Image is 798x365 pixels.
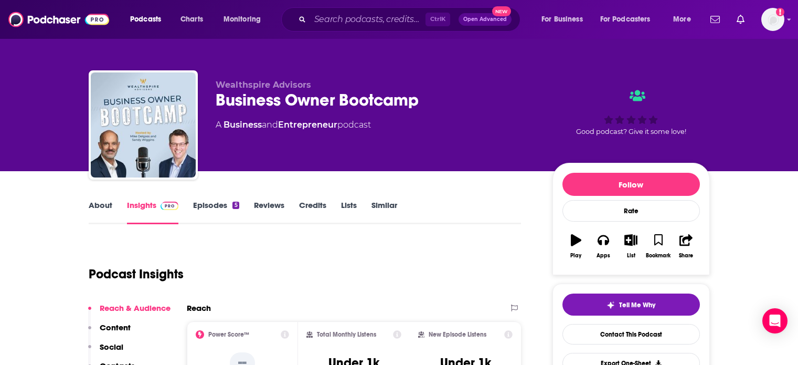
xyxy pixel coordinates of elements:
svg: Add a profile image [776,8,784,16]
a: Entrepreneur [278,120,337,130]
span: Ctrl K [425,13,450,26]
span: For Business [541,12,583,27]
button: Apps [590,227,617,265]
h2: Reach [187,303,211,313]
button: Social [88,342,123,361]
h2: Total Monthly Listens [317,331,376,338]
h2: New Episode Listens [429,331,486,338]
button: Bookmark [645,227,672,265]
span: New [492,6,511,16]
button: Open AdvancedNew [459,13,512,26]
button: tell me why sparkleTell Me Why [562,294,700,316]
button: open menu [123,11,175,28]
div: List [627,253,635,259]
span: Logged in as Bcprpro33 [761,8,784,31]
img: tell me why sparkle [607,301,615,309]
button: open menu [666,11,704,28]
a: InsightsPodchaser Pro [127,200,179,224]
a: Reviews [254,200,284,224]
button: Reach & Audience [88,303,171,322]
a: Show notifications dropdown [706,11,724,28]
span: Wealthspire Advisors [216,80,311,90]
a: Business [224,120,262,130]
a: Charts [174,11,209,28]
a: Similar [371,200,397,224]
div: Apps [597,253,610,259]
img: Business Owner Bootcamp [91,72,196,178]
div: Rate [562,200,700,222]
a: Lists [341,200,357,224]
button: Follow [562,173,700,196]
button: Show profile menu [761,8,784,31]
span: For Podcasters [600,12,651,27]
span: Tell Me Why [619,301,655,309]
h1: Podcast Insights [89,266,184,282]
img: User Profile [761,8,784,31]
img: Podchaser - Follow, Share and Rate Podcasts [8,9,109,29]
span: Open Advanced [463,17,507,22]
div: Play [570,253,581,259]
div: Share [679,253,693,259]
button: open menu [534,11,596,28]
a: Show notifications dropdown [732,11,749,28]
span: Podcasts [130,12,161,27]
a: Contact This Podcast [562,324,700,345]
div: Open Intercom Messenger [762,308,788,333]
div: Good podcast? Give it some love! [552,80,710,145]
a: Episodes5 [193,200,239,224]
h2: Power Score™ [208,331,249,338]
a: Credits [299,200,326,224]
span: Monitoring [224,12,261,27]
button: open menu [216,11,274,28]
div: Bookmark [646,253,671,259]
button: Share [672,227,699,265]
p: Social [100,342,123,352]
p: Reach & Audience [100,303,171,313]
span: Good podcast? Give it some love! [576,128,686,135]
button: Content [88,322,131,342]
span: Charts [180,12,203,27]
a: About [89,200,112,224]
span: and [262,120,278,130]
span: More [673,12,691,27]
input: Search podcasts, credits, & more... [310,11,425,28]
p: Content [100,322,131,332]
button: List [617,227,644,265]
img: Podchaser Pro [161,202,179,210]
div: Search podcasts, credits, & more... [291,7,530,32]
button: open menu [593,11,666,28]
button: Play [562,227,590,265]
div: 5 [232,202,239,209]
div: A podcast [216,119,371,131]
